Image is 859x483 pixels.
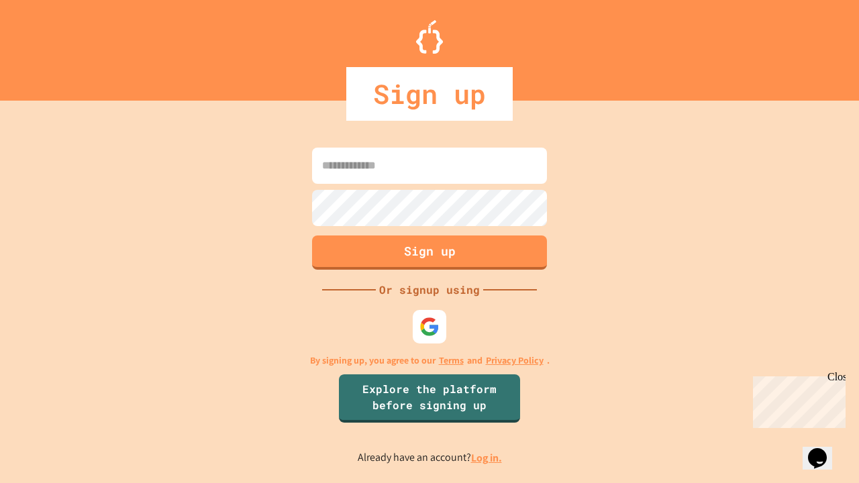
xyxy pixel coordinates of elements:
[339,374,520,423] a: Explore the platform before signing up
[358,449,502,466] p: Already have an account?
[310,354,550,368] p: By signing up, you agree to our and .
[486,354,544,368] a: Privacy Policy
[748,371,846,428] iframe: chat widget
[312,235,547,270] button: Sign up
[346,67,513,121] div: Sign up
[471,451,502,465] a: Log in.
[5,5,93,85] div: Chat with us now!Close
[376,282,483,298] div: Or signup using
[419,317,440,337] img: google-icon.svg
[803,429,846,470] iframe: chat widget
[416,20,443,54] img: Logo.svg
[439,354,464,368] a: Terms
